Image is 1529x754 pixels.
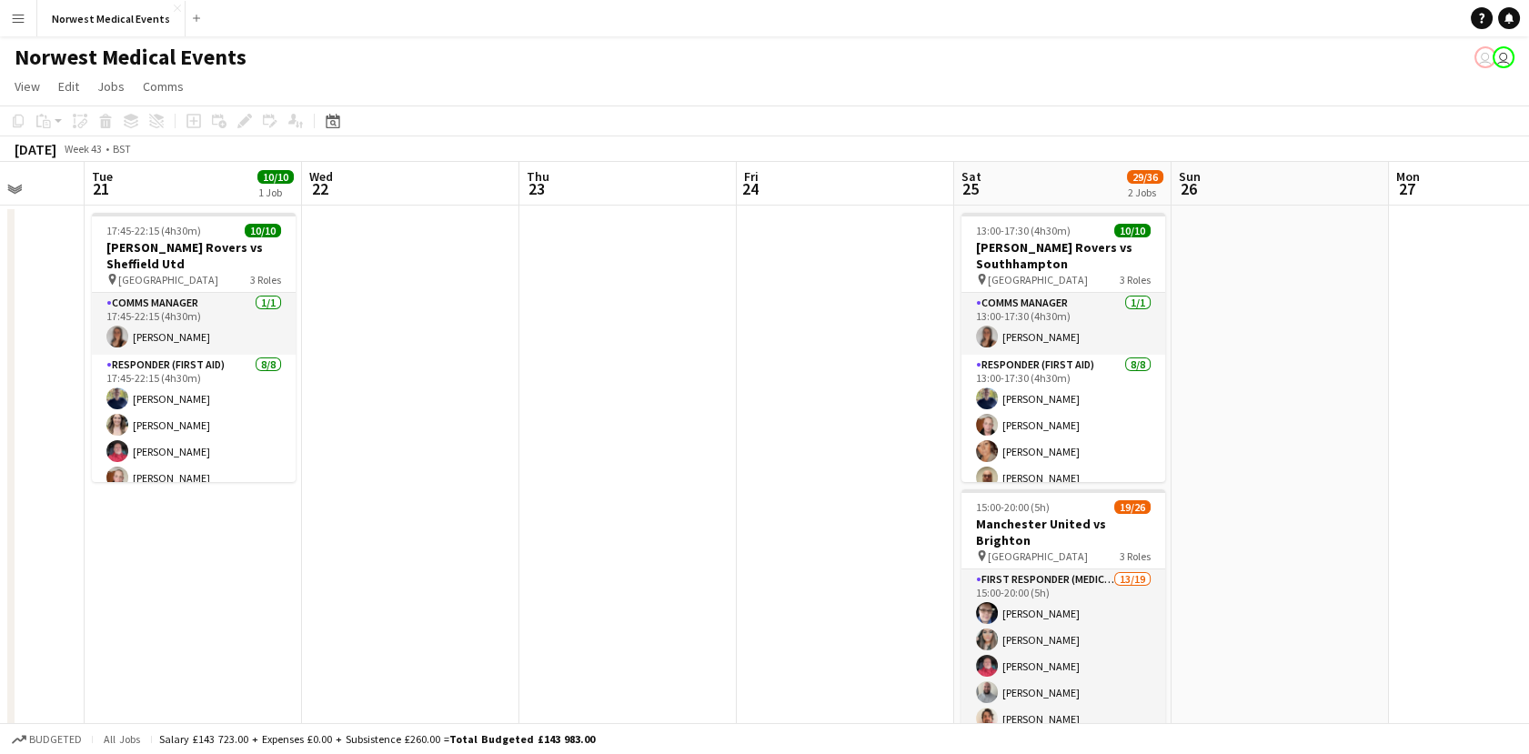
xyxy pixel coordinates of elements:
[258,186,293,199] div: 1 Job
[524,178,549,199] span: 23
[92,293,296,355] app-card-role: Comms Manager1/117:45-22:15 (4h30m)[PERSON_NAME]
[976,500,1050,514] span: 15:00-20:00 (5h)
[92,239,296,272] h3: [PERSON_NAME] Rovers vs Sheffield Utd
[58,78,79,95] span: Edit
[1493,46,1514,68] app-user-avatar: Rory Murphy
[1393,178,1420,199] span: 27
[976,224,1071,237] span: 13:00-17:30 (4h30m)
[1474,46,1496,68] app-user-avatar: Rory Murphy
[1120,273,1151,287] span: 3 Roles
[961,213,1165,482] app-job-card: 13:00-17:30 (4h30m)10/10[PERSON_NAME] Rovers vs Southhampton [GEOGRAPHIC_DATA]3 RolesComms Manage...
[449,732,595,746] span: Total Budgeted £143 983.00
[988,549,1088,563] span: [GEOGRAPHIC_DATA]
[15,140,56,158] div: [DATE]
[245,224,281,237] span: 10/10
[89,178,113,199] span: 21
[250,273,281,287] span: 3 Roles
[988,273,1088,287] span: [GEOGRAPHIC_DATA]
[136,75,191,98] a: Comms
[1128,186,1162,199] div: 2 Jobs
[961,239,1165,272] h3: [PERSON_NAME] Rovers vs Southhampton
[1396,168,1420,185] span: Mon
[257,170,294,184] span: 10/10
[60,142,106,156] span: Week 43
[1120,549,1151,563] span: 3 Roles
[1114,500,1151,514] span: 19/26
[307,178,333,199] span: 22
[92,213,296,482] app-job-card: 17:45-22:15 (4h30m)10/10[PERSON_NAME] Rovers vs Sheffield Utd [GEOGRAPHIC_DATA]3 RolesComms Manag...
[1114,224,1151,237] span: 10/10
[7,75,47,98] a: View
[143,78,184,95] span: Comms
[961,293,1165,355] app-card-role: Comms Manager1/113:00-17:30 (4h30m)[PERSON_NAME]
[113,142,131,156] div: BST
[959,178,981,199] span: 25
[961,516,1165,548] h3: Manchester United vs Brighton
[29,733,82,746] span: Budgeted
[1127,170,1163,184] span: 29/36
[741,178,759,199] span: 24
[159,732,595,746] div: Salary £143 723.00 + Expenses £0.00 + Subsistence £260.00 =
[92,355,296,601] app-card-role: Responder (First Aid)8/817:45-22:15 (4h30m)[PERSON_NAME][PERSON_NAME][PERSON_NAME][PERSON_NAME]
[961,355,1165,601] app-card-role: Responder (First Aid)8/813:00-17:30 (4h30m)[PERSON_NAME][PERSON_NAME][PERSON_NAME][PERSON_NAME]
[527,168,549,185] span: Thu
[309,168,333,185] span: Wed
[92,168,113,185] span: Tue
[1179,168,1201,185] span: Sun
[961,168,981,185] span: Sat
[118,273,218,287] span: [GEOGRAPHIC_DATA]
[1176,178,1201,199] span: 26
[51,75,86,98] a: Edit
[97,78,125,95] span: Jobs
[37,1,186,36] button: Norwest Medical Events
[100,732,144,746] span: All jobs
[106,224,201,237] span: 17:45-22:15 (4h30m)
[744,168,759,185] span: Fri
[15,44,246,71] h1: Norwest Medical Events
[90,75,132,98] a: Jobs
[15,78,40,95] span: View
[9,729,85,749] button: Budgeted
